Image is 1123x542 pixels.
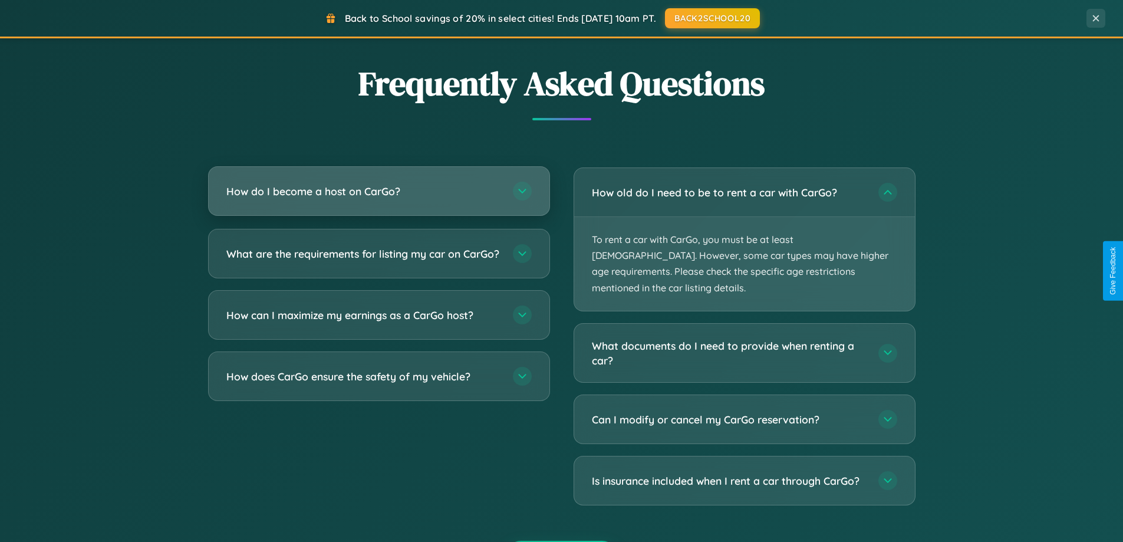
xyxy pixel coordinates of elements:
h3: How do I become a host on CarGo? [226,184,501,199]
h3: What are the requirements for listing my car on CarGo? [226,247,501,261]
h3: How can I maximize my earnings as a CarGo host? [226,308,501,323]
h3: How does CarGo ensure the safety of my vehicle? [226,369,501,384]
h2: Frequently Asked Questions [208,61,915,106]
button: BACK2SCHOOL20 [665,8,760,28]
span: Back to School savings of 20% in select cities! Ends [DATE] 10am PT. [345,12,656,24]
h3: Can I modify or cancel my CarGo reservation? [592,412,867,427]
h3: What documents do I need to provide when renting a car? [592,339,867,367]
p: To rent a car with CarGo, you must be at least [DEMOGRAPHIC_DATA]. However, some car types may ha... [574,217,915,311]
h3: Is insurance included when I rent a car through CarGo? [592,474,867,488]
h3: How old do I need to be to rent a car with CarGo? [592,185,867,200]
div: Give Feedback [1109,247,1117,295]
